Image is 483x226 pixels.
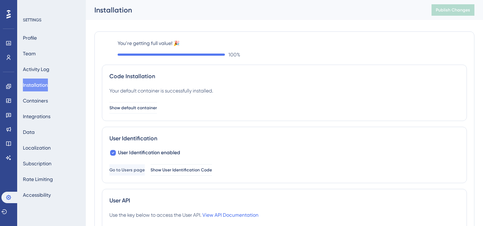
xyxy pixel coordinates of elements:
[23,141,51,154] button: Localization
[109,211,258,219] div: Use the key below to access the User API.
[109,164,145,176] button: Go to Users page
[202,212,258,218] a: View API Documentation
[109,134,459,143] div: User Identification
[151,167,212,173] span: Show User Identification Code
[109,167,145,173] span: Go to Users page
[109,196,459,205] div: User API
[23,173,53,186] button: Rate Limiting
[109,86,213,95] div: Your default container is successfully installed.
[109,72,459,81] div: Code Installation
[23,17,81,23] div: SETTINGS
[23,157,51,170] button: Subscription
[94,5,414,15] div: Installation
[23,79,48,91] button: Installation
[118,39,467,47] label: You’re getting full value! 🎉
[23,47,36,60] button: Team
[23,31,37,44] button: Profile
[23,63,49,76] button: Activity Log
[109,105,157,111] span: Show default container
[118,149,180,157] span: User Identification enabled
[23,189,51,201] button: Accessibility
[228,50,240,59] span: 100 %
[23,94,48,107] button: Containers
[436,7,470,13] span: Publish Changes
[23,126,35,139] button: Data
[151,164,212,176] button: Show User Identification Code
[23,110,50,123] button: Integrations
[109,102,157,114] button: Show default container
[432,4,474,16] button: Publish Changes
